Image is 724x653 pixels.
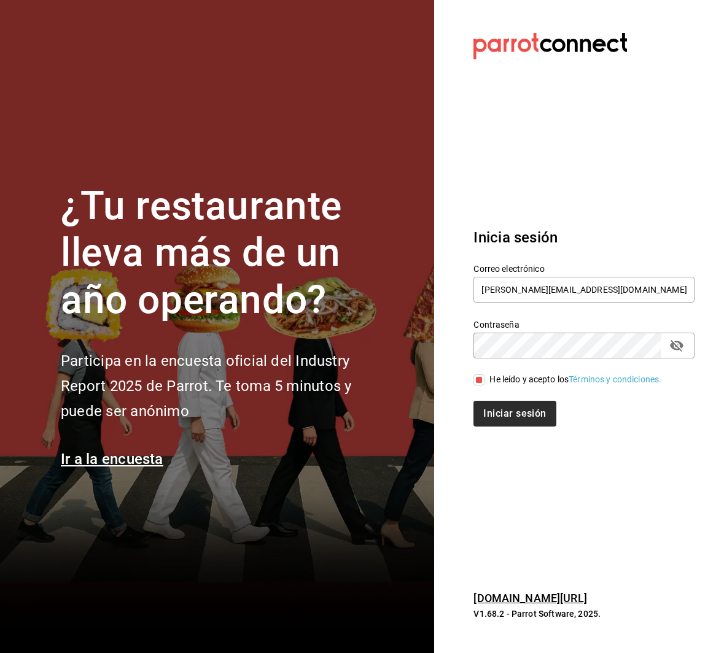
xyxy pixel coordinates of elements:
button: passwordField [666,335,687,356]
h3: Inicia sesión [473,226,695,249]
div: He leído y acepto los [489,373,661,386]
a: [DOMAIN_NAME][URL] [473,592,586,605]
label: Contraseña [473,320,695,328]
label: Correo electrónico [473,264,695,272]
h1: ¿Tu restaurante lleva más de un año operando? [61,183,392,324]
input: Ingresa tu correo electrónico [473,277,695,303]
button: Iniciar sesión [473,401,556,427]
a: Términos y condiciones. [569,374,661,384]
h2: Participa en la encuesta oficial del Industry Report 2025 de Parrot. Te toma 5 minutos y puede se... [61,349,392,423]
a: Ir a la encuesta [61,450,163,468]
p: V1.68.2 - Parrot Software, 2025. [473,608,695,620]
